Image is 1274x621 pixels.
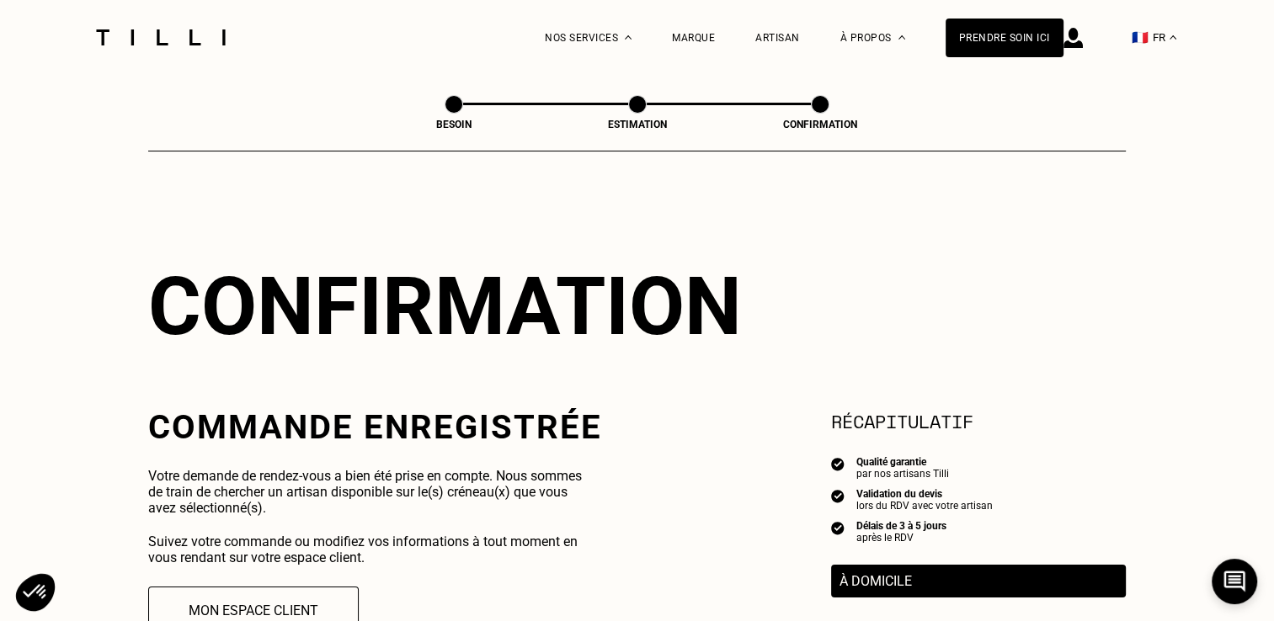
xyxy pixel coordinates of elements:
[148,533,597,565] p: Suivez votre commande ou modifiez vos informations à tout moment en vous rendant sur votre espace...
[1063,28,1083,48] img: icône connexion
[672,32,715,44] a: Marque
[898,35,905,40] img: Menu déroulant à propos
[831,456,845,471] img: icon list info
[831,488,845,503] img: icon list info
[553,119,722,130] div: Estimation
[856,468,949,480] div: par nos artisans Tilli
[736,119,904,130] div: Confirmation
[946,19,1063,57] a: Prendre soin ici
[856,456,949,468] div: Qualité garantie
[148,407,602,447] h2: Commande enregistrée
[840,573,1117,589] p: À domicile
[90,29,232,45] img: Logo du service de couturière Tilli
[755,32,800,44] a: Artisan
[148,468,597,516] p: Votre demande de rendez-vous a bien été prise en compte. Nous sommes de train de chercher un arti...
[856,532,946,544] div: après le RDV
[1132,29,1149,45] span: 🇫🇷
[831,407,1126,435] section: Récapitulatif
[1170,35,1176,40] img: menu déroulant
[625,35,632,40] img: Menu déroulant
[856,520,946,532] div: Délais de 3 à 5 jours
[831,520,845,535] img: icon list info
[148,259,1126,353] div: Confirmation
[370,119,538,130] div: Besoin
[856,500,993,512] div: lors du RDV avec votre artisan
[856,488,993,500] div: Validation du devis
